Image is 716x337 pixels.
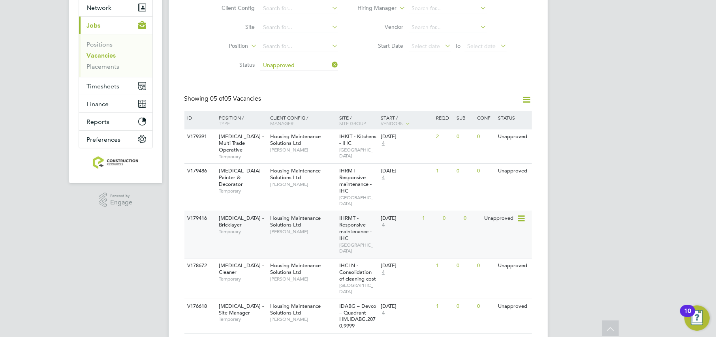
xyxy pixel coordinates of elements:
span: Housing Maintenance Solutions Ltd [270,303,321,316]
span: [PERSON_NAME] [270,276,335,282]
span: [PERSON_NAME] [270,181,335,187]
div: Position / [213,111,268,130]
label: Position [203,42,248,50]
span: Temporary [219,154,266,160]
span: [PERSON_NAME] [270,228,335,235]
div: 0 [455,299,475,314]
div: Unapproved [482,211,517,226]
span: IDABG – Devco – Quadrant HM.IDABG.2070.9999 [339,303,376,330]
input: Select one [260,60,338,71]
span: [MEDICAL_DATA] - Painter & Decorator [219,167,264,187]
span: IHRMT - Responsive maintenance - IHC [339,215,372,242]
span: Type [219,120,230,126]
span: Jobs [87,22,101,29]
div: Unapproved [496,299,530,314]
span: [PERSON_NAME] [270,316,335,322]
span: 4 [381,269,386,276]
span: Housing Maintenance Solutions Ltd [270,215,321,228]
a: Go to home page [79,156,153,169]
a: Positions [87,41,113,48]
span: 4 [381,174,386,181]
span: IHKIT - Kitchens - IHC [339,133,376,146]
span: Select date [467,43,496,50]
span: Network [87,4,112,11]
span: Housing Maintenance Solutions Ltd [270,167,321,181]
div: V178672 [186,258,213,273]
span: Reports [87,118,110,125]
div: Jobs [79,34,152,77]
span: Housing Maintenance Solutions Ltd [270,133,321,146]
span: 4 [381,310,386,316]
div: 0 [475,129,496,144]
div: Conf [475,111,496,124]
span: [GEOGRAPHIC_DATA] [339,195,377,207]
div: 0 [455,164,475,178]
input: Search for... [260,3,338,14]
div: [DATE] [381,133,432,140]
div: Start / [379,111,434,131]
div: Unapproved [496,258,530,273]
div: 0 [475,164,496,178]
input: Search for... [409,3,487,14]
button: Open Resource Center, 10 new notifications [684,305,710,331]
span: Temporary [219,188,266,194]
a: Vacancies [87,52,116,59]
div: Showing [184,95,263,103]
span: [GEOGRAPHIC_DATA] [339,242,377,254]
span: 05 of [210,95,225,103]
div: ID [186,111,213,124]
div: V179391 [186,129,213,144]
div: V179486 [186,164,213,178]
div: V176618 [186,299,213,314]
div: 0 [462,211,482,226]
div: 1 [434,299,455,314]
div: 0 [475,258,496,273]
span: Vendors [381,120,403,126]
div: Client Config / [268,111,337,130]
input: Search for... [260,22,338,33]
label: Client Config [209,4,255,11]
div: 0 [455,129,475,144]
div: Site / [337,111,379,130]
span: Finance [87,100,109,108]
img: construction-resources-logo-retina.png [93,156,138,169]
span: Select date [412,43,440,50]
div: V179416 [186,211,213,226]
span: Housing Maintenance Solutions Ltd [270,262,321,275]
input: Search for... [409,22,487,33]
span: Temporary [219,316,266,322]
div: 1 [420,211,441,226]
span: [GEOGRAPHIC_DATA] [339,282,377,294]
span: Temporary [219,276,266,282]
label: Site [209,23,255,30]
span: IHCLN - Consolidation of cleaning cost [339,262,376,282]
span: Engage [110,199,132,206]
button: Jobs [79,17,152,34]
div: [DATE] [381,168,432,174]
div: 1 [434,164,455,178]
div: [DATE] [381,303,432,310]
button: Finance [79,95,152,112]
span: [MEDICAL_DATA] - Multi Trade Operative [219,133,264,153]
span: Site Group [339,120,366,126]
div: 2 [434,129,455,144]
div: 0 [455,258,475,273]
span: To [453,41,463,51]
a: Powered byEngage [99,193,132,208]
label: Start Date [358,42,403,49]
div: Unapproved [496,129,530,144]
label: Hiring Manager [351,4,397,12]
div: [DATE] [381,215,418,222]
div: Reqd [434,111,455,124]
a: Placements [87,63,120,70]
span: [MEDICAL_DATA] - Bricklayer [219,215,264,228]
span: Preferences [87,136,121,143]
label: Status [209,61,255,68]
span: 4 [381,222,386,228]
div: 0 [475,299,496,314]
div: Status [496,111,530,124]
button: Timesheets [79,77,152,95]
span: [GEOGRAPHIC_DATA] [339,147,377,159]
span: 05 Vacancies [210,95,261,103]
div: Sub [455,111,475,124]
